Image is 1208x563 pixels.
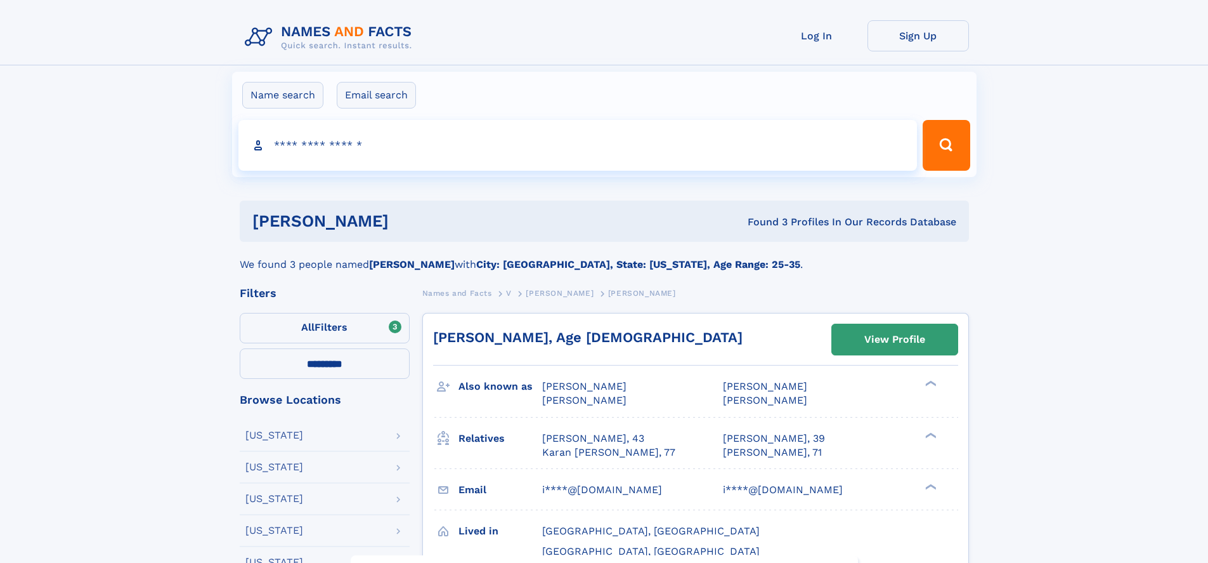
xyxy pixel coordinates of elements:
[245,494,303,504] div: [US_STATE]
[240,20,422,55] img: Logo Names and Facts
[458,376,542,397] h3: Also known as
[242,82,323,109] label: Name search
[240,394,410,406] div: Browse Locations
[723,394,807,406] span: [PERSON_NAME]
[476,258,800,270] b: City: [GEOGRAPHIC_DATA], State: [US_STATE], Age Range: 25-35
[864,325,925,354] div: View Profile
[526,289,594,298] span: [PERSON_NAME]
[542,446,675,460] a: Karan [PERSON_NAME], 77
[252,213,568,229] h1: [PERSON_NAME]
[867,20,969,51] a: Sign Up
[608,289,676,298] span: [PERSON_NAME]
[723,446,822,460] a: [PERSON_NAME], 71
[422,285,492,301] a: Names and Facts
[542,525,760,537] span: [GEOGRAPHIC_DATA], [GEOGRAPHIC_DATA]
[723,432,825,446] a: [PERSON_NAME], 39
[337,82,416,109] label: Email search
[766,20,867,51] a: Log In
[922,431,937,439] div: ❯
[922,482,937,491] div: ❯
[506,289,512,298] span: V
[240,288,410,299] div: Filters
[542,394,627,406] span: [PERSON_NAME]
[245,462,303,472] div: [US_STATE]
[238,120,918,171] input: search input
[542,545,760,557] span: [GEOGRAPHIC_DATA], [GEOGRAPHIC_DATA]
[542,380,627,392] span: [PERSON_NAME]
[723,380,807,392] span: [PERSON_NAME]
[369,258,455,270] b: [PERSON_NAME]
[240,242,969,272] div: We found 3 people named with .
[568,215,956,229] div: Found 3 Profiles In Our Records Database
[542,432,644,446] a: [PERSON_NAME], 43
[922,380,937,388] div: ❯
[240,313,410,343] label: Filters
[832,324,958,355] a: View Profile
[458,428,542,449] h3: Relatives
[245,526,303,536] div: [US_STATE]
[458,520,542,542] h3: Lived in
[526,285,594,301] a: [PERSON_NAME]
[245,430,303,440] div: [US_STATE]
[301,321,315,333] span: All
[433,329,743,345] a: [PERSON_NAME], Age [DEMOGRAPHIC_DATA]
[923,120,970,171] button: Search Button
[506,285,512,301] a: V
[458,479,542,501] h3: Email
